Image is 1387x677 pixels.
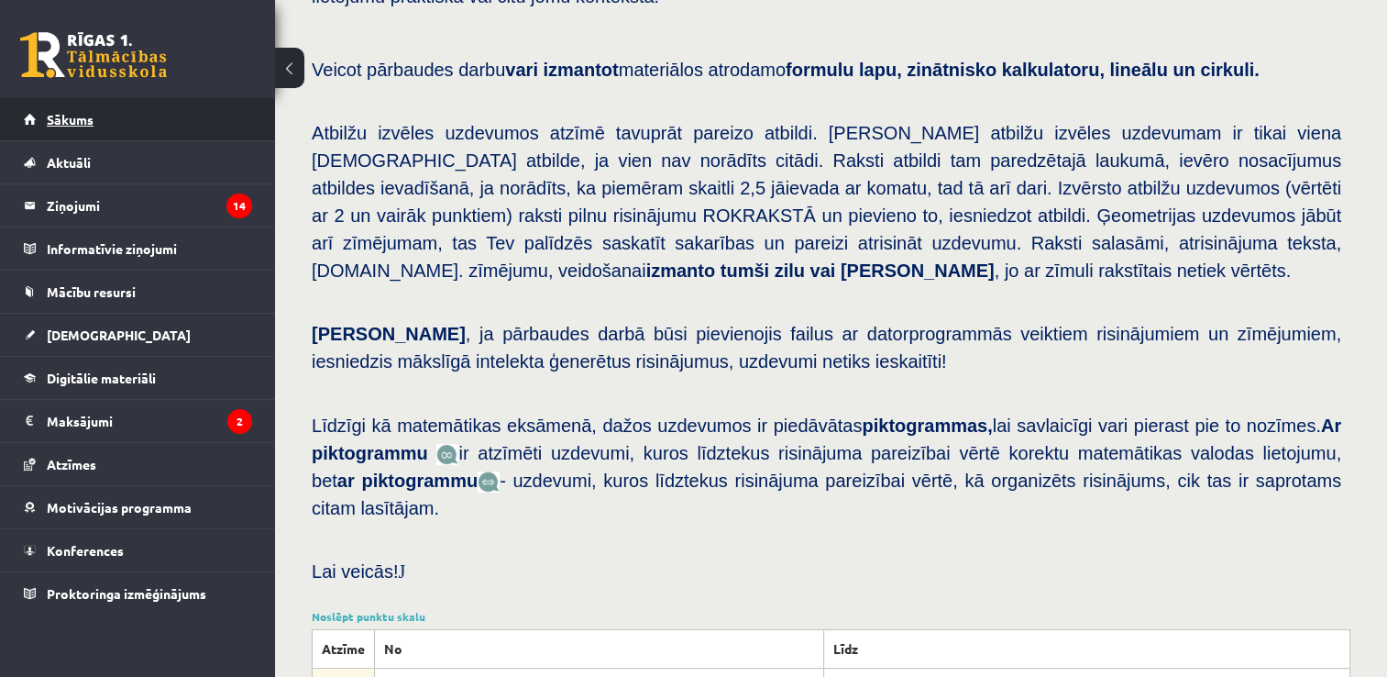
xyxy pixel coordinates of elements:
a: Noslēpt punktu skalu [312,609,425,624]
span: Atbilžu izvēles uzdevumos atzīmē tavuprāt pareizo atbildi. [PERSON_NAME] atbilžu izvēles uzdevuma... [312,123,1341,281]
span: Aktuāli [47,154,91,171]
legend: Maksājumi [47,400,252,442]
span: Proktoringa izmēģinājums [47,585,206,602]
a: Atzīmes [24,443,252,485]
a: Digitālie materiāli [24,357,252,399]
b: vari izmantot [505,60,618,80]
b: formulu lapu, zinātnisko kalkulatoru, lineālu un cirkuli. [786,60,1260,80]
th: Līdz [824,629,1350,668]
a: Proktoringa izmēģinājums [24,572,252,615]
a: Informatīvie ziņojumi [24,228,252,270]
span: [PERSON_NAME] [312,324,466,344]
img: wKvN42sLe3LLwAAAABJRU5ErkJggg== [478,472,500,493]
i: 14 [226,194,252,218]
span: Līdzīgi kā matemātikas eksāmenā, dažos uzdevumos ir piedāvātas lai savlaicīgi vari pierast pie to... [312,416,1341,463]
th: No [375,629,824,668]
a: Motivācijas programma [24,486,252,528]
a: Mācību resursi [24,271,252,313]
b: tumši zilu vai [PERSON_NAME] [721,261,995,281]
b: izmanto [646,261,716,281]
span: , ja pārbaudes darbā būsi pievienojis failus ar datorprogrammās veiktiem risinājumiem un zīmējumi... [312,324,1341,372]
span: - uzdevumi, kuros līdztekus risinājuma pareizībai vērtē, kā organizēts risinājums, cik tas ir sap... [312,471,1341,518]
a: Rīgas 1. Tālmācības vidusskola [20,32,167,78]
span: Mācību resursi [47,283,136,300]
span: Atzīmes [47,456,96,472]
span: Sākums [47,111,94,128]
b: Ar piktogrammu [312,416,1341,463]
span: Veicot pārbaudes darbu materiālos atrodamo [312,60,1260,80]
legend: Ziņojumi [47,184,252,227]
body: Rich Text Editor, wiswyg-editor-user-answer-47433986434160 [18,18,734,38]
a: Aktuāli [24,141,252,183]
span: ir atzīmēti uzdevumi, kuros līdztekus risinājuma pareizībai vērtē korektu matemātikas valodas lie... [312,443,1341,491]
b: ar piktogrammu [337,471,478,491]
span: Digitālie materiāli [47,370,156,386]
span: J [399,561,406,582]
a: Maksājumi2 [24,400,252,442]
span: [DEMOGRAPHIC_DATA] [47,327,191,343]
span: Lai veicās! [312,561,399,582]
b: piktogrammas, [862,416,992,436]
a: [DEMOGRAPHIC_DATA] [24,314,252,356]
a: Sākums [24,98,252,140]
span: Motivācijas programma [47,499,192,516]
i: 2 [227,409,252,434]
th: Atzīme [313,629,375,668]
legend: Informatīvie ziņojumi [47,228,252,270]
a: Ziņojumi14 [24,184,252,227]
a: Konferences [24,529,252,572]
img: JfuEzvunn4EvwAAAAASUVORK5CYII= [436,444,458,465]
span: Konferences [47,542,124,559]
